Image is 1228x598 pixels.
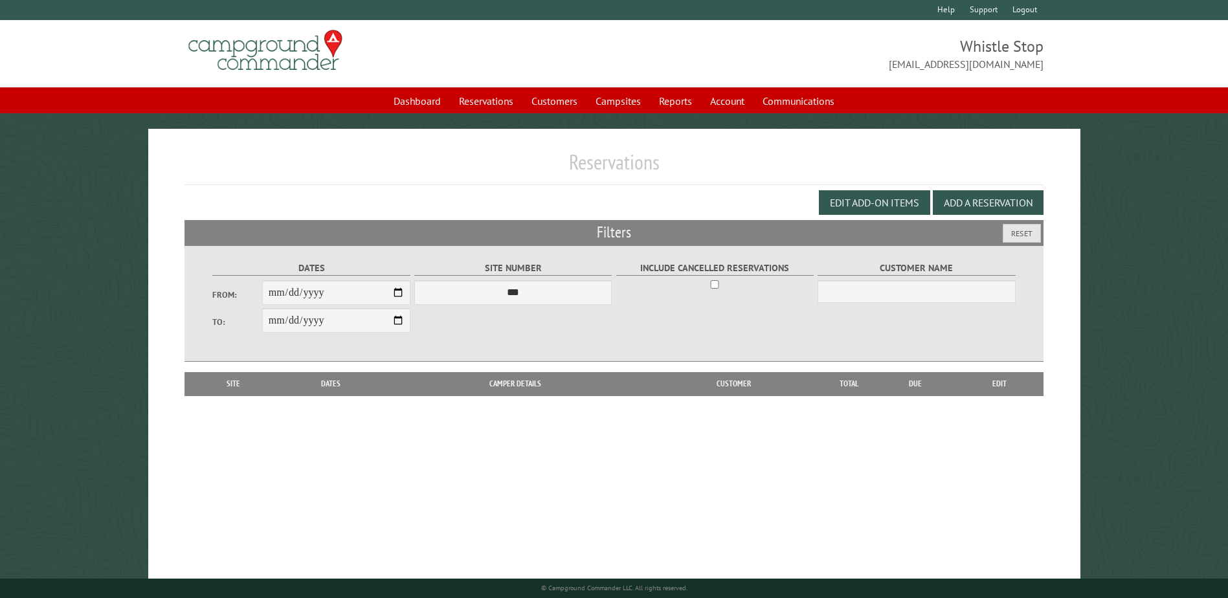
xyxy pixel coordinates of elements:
label: Include Cancelled Reservations [616,261,814,276]
a: Reservations [451,89,521,113]
h2: Filters [184,220,1043,245]
th: Due [875,372,956,395]
th: Edit [956,372,1044,395]
a: Communications [755,89,842,113]
th: Customer [644,372,823,395]
span: Whistle Stop [EMAIL_ADDRESS][DOMAIN_NAME] [614,36,1044,72]
button: Add a Reservation [933,190,1044,215]
a: Dashboard [386,89,449,113]
th: Camper Details [386,372,644,395]
h1: Reservations [184,149,1043,185]
label: Customer Name [818,261,1015,276]
label: From: [212,289,262,301]
label: To: [212,316,262,328]
a: Customers [524,89,585,113]
a: Reports [651,89,700,113]
label: Site Number [414,261,612,276]
img: Campground Commander [184,25,346,76]
th: Dates [276,372,386,395]
label: Dates [212,261,410,276]
a: Account [702,89,752,113]
button: Reset [1003,224,1041,243]
button: Edit Add-on Items [819,190,930,215]
th: Total [823,372,875,395]
small: © Campground Commander LLC. All rights reserved. [541,584,687,592]
a: Campsites [588,89,649,113]
th: Site [191,372,275,395]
